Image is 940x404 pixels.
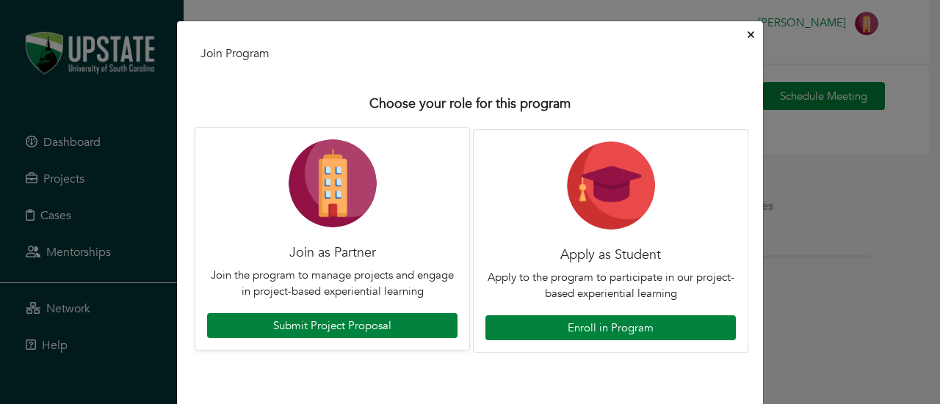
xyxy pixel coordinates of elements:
img: Company-Icon-7f8a26afd1715722aa5ae9dc11300c11ceeb4d32eda0db0d61c21d11b95ecac6.png [289,139,377,227]
a: Submit Project Proposal [207,313,458,339]
a: Enroll in Program [485,315,736,341]
img: Student-Icon-6b6867cbad302adf8029cb3ecf392088beec6a544309a027beb5b4b4576828a8.png [567,142,655,229]
h4: Join as Partner [207,245,458,261]
h4: Choose your role for this program [200,96,740,112]
button: Close [745,24,757,47]
h4: Join Program [200,47,740,61]
p: Join the program to manage projects and engage in project-based experiential learning [207,267,458,300]
p: Apply to the program to participate in our project-based experiential learning [485,269,736,302]
h4: Apply as Student [485,247,736,263]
